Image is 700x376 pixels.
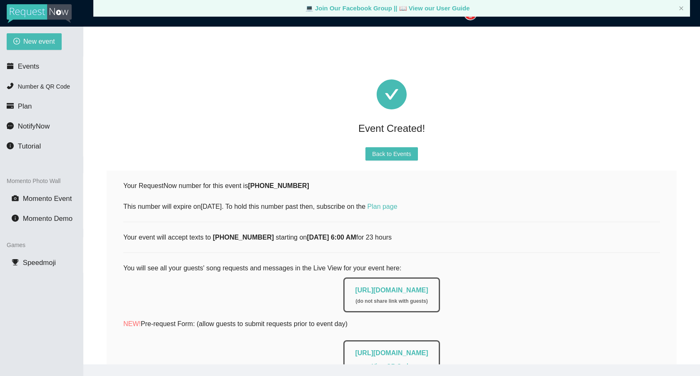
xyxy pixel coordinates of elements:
span: laptop [305,5,313,12]
span: Plan [18,102,32,110]
span: NotifyNow [18,122,50,130]
button: close [679,6,684,11]
div: Your event will accept texts to starting on for 23 hours [123,232,660,242]
span: New event [23,36,55,47]
a: [URL][DOMAIN_NAME] [355,287,428,294]
span: camera [12,195,19,202]
img: RequestNow [7,4,72,23]
a: laptop Join Our Facebook Group || [305,5,399,12]
span: credit-card [7,102,14,109]
span: Tutorial [18,142,41,150]
span: info-circle [12,215,19,222]
iframe: LiveChat chat widget [583,350,700,376]
b: [PHONE_NUMBER] [213,234,274,241]
span: Momento Event [23,195,72,203]
div: Event Created! [107,119,677,137]
a: laptop View our User Guide [399,5,470,12]
a: [URL][DOMAIN_NAME] [355,349,428,356]
span: Back to Events [372,149,411,158]
b: [DATE] 6:00 AM [307,234,356,241]
a: Plan page [367,203,397,210]
span: plus-circle [13,38,20,46]
b: [PHONE_NUMBER] [248,182,309,189]
a: View QR Code [372,363,411,369]
span: Events [18,62,39,70]
span: calendar [7,62,14,69]
span: phone [7,82,14,89]
span: Momento Demo [23,215,72,223]
button: plus-circleNew event [7,33,62,50]
span: Your RequestNow number for this event is [123,182,309,189]
span: Number & QR Code [18,83,70,90]
span: check-circle [377,79,407,109]
p: Pre-request Form: (allow guests to submit requests prior to event day) [123,319,660,329]
span: trophy [12,259,19,266]
span: message [7,122,14,129]
span: laptop [399,5,407,12]
span: This number will expire on [DATE] . To hold this number past then, subscribe on the [123,203,397,210]
span: NEW! [123,320,141,327]
button: Back to Events [365,147,417,161]
span: info-circle [7,142,14,149]
span: Speedmoji [23,259,56,267]
div: ( do not share link with guests ) [355,297,428,305]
